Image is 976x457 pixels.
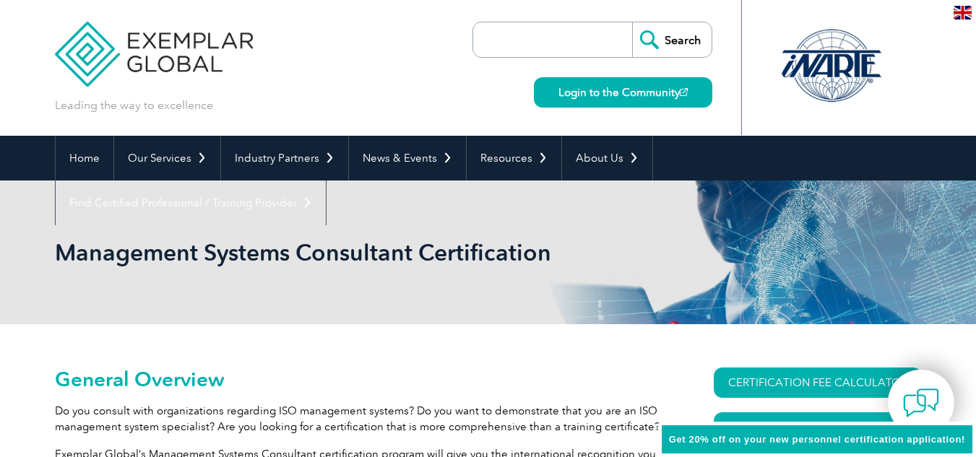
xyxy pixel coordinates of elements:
[221,136,348,180] a: Industry Partners
[632,22,712,57] input: Search
[114,136,220,180] a: Our Services
[55,238,610,266] h1: Management Systems Consultant Certification
[714,367,922,398] a: CERTIFICATION FEE CALCULATOR
[669,434,965,445] span: Get 20% off on your new personnel certification application!
[714,412,922,456] a: Download Certification Requirements
[56,180,326,225] a: Find Certified Professional / Training Provider
[55,403,662,435] p: Do you consult with organizations regarding ISO management systems? Do you want to demonstrate th...
[680,88,688,96] img: open_square.png
[55,97,213,113] p: Leading the way to excellence
[55,367,662,391] h2: General Overview
[467,136,561,180] a: Resources
[534,77,712,108] a: Login to the Community
[562,136,652,180] a: About Us
[56,136,113,180] a: Home
[349,136,466,180] a: News & Events
[903,385,939,421] img: contact-chat.png
[954,6,972,19] img: en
